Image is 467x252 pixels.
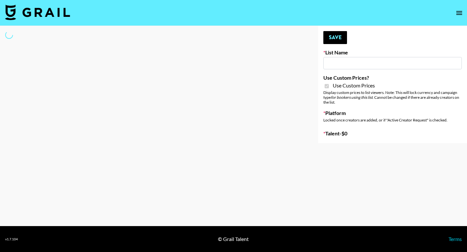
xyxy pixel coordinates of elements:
div: © Grail Talent [218,236,249,242]
span: Use Custom Prices [333,82,375,89]
button: Save [323,31,347,44]
button: open drawer [453,6,466,19]
label: Use Custom Prices? [323,74,462,81]
label: Platform [323,110,462,116]
a: Terms [449,236,462,242]
div: Display custom prices to list viewers. Note: This will lock currency and campaign type . Cannot b... [323,90,462,105]
img: Grail Talent [5,5,70,20]
label: Talent - $ 0 [323,130,462,137]
div: Locked once creators are added, or if "Active Creator Request" is checked. [323,118,462,122]
div: v 1.7.104 [5,237,18,241]
em: for bookers using this list [331,95,373,100]
label: List Name [323,49,462,56]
